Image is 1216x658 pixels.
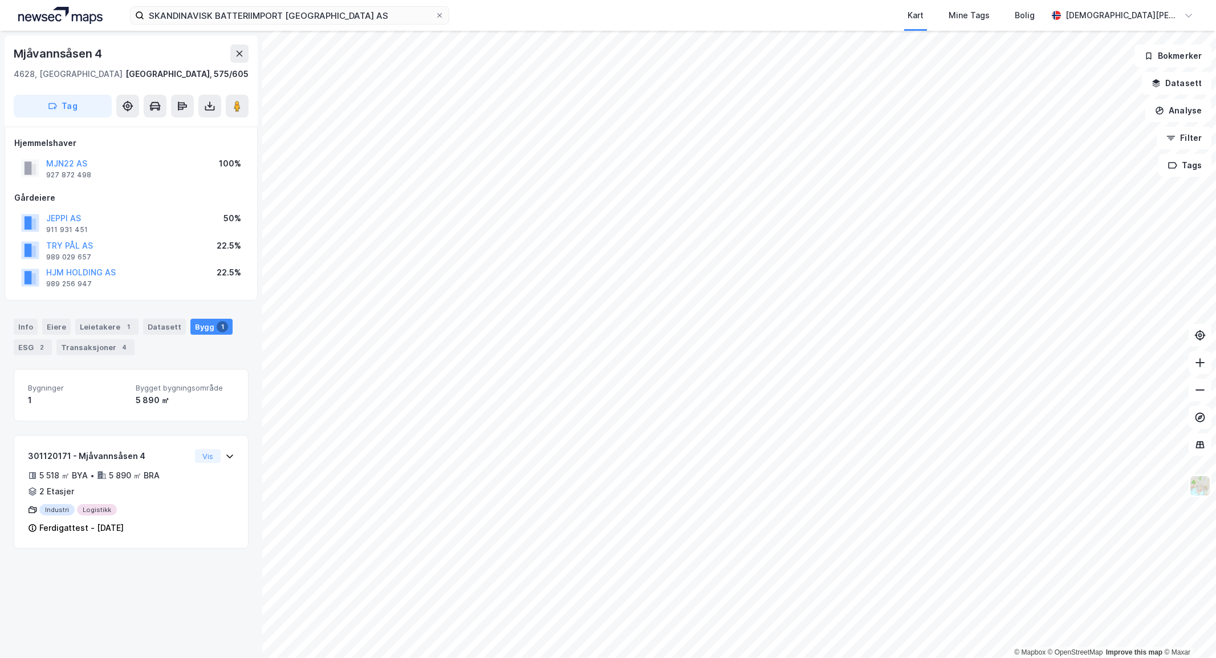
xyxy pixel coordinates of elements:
div: 22.5% [217,266,241,279]
div: Mine Tags [949,9,990,22]
div: 5 518 ㎡ BYA [39,469,88,482]
a: OpenStreetMap [1048,648,1103,656]
div: Eiere [42,319,71,335]
button: Datasett [1142,72,1211,95]
img: logo.a4113a55bc3d86da70a041830d287a7e.svg [18,7,103,24]
div: Leietakere [75,319,139,335]
div: Kontrollprogram for chat [1159,603,1216,658]
div: 927 872 498 [46,170,91,180]
span: Bygget bygningsområde [136,383,234,393]
a: Improve this map [1106,648,1162,656]
div: 100% [219,157,241,170]
span: Bygninger [28,383,127,393]
div: 50% [223,212,241,225]
div: 4 [119,342,130,353]
div: Bygg [190,319,233,335]
div: 2 [36,342,47,353]
input: Søk på adresse, matrikkel, gårdeiere, leietakere eller personer [144,7,435,24]
button: Bokmerker [1134,44,1211,67]
div: 989 256 947 [46,279,92,289]
iframe: Chat Widget [1159,603,1216,658]
div: Datasett [143,319,186,335]
div: 5 890 ㎡ BRA [109,469,160,482]
div: 1 [28,393,127,407]
div: • [90,471,95,480]
div: [GEOGRAPHIC_DATA], 575/605 [125,67,249,81]
a: Mapbox [1014,648,1046,656]
div: 22.5% [217,239,241,253]
div: [DEMOGRAPHIC_DATA][PERSON_NAME] [1065,9,1180,22]
div: 5 890 ㎡ [136,393,234,407]
div: 989 029 657 [46,253,91,262]
div: ESG [14,339,52,355]
div: 4628, [GEOGRAPHIC_DATA] [14,67,123,81]
div: 2 Etasjer [39,485,74,498]
div: Gårdeiere [14,191,248,205]
img: Z [1189,475,1211,497]
div: Kart [908,9,924,22]
button: Tags [1158,154,1211,177]
button: Vis [195,449,221,463]
div: 1 [123,321,134,332]
div: Info [14,319,38,335]
div: Mjåvannsåsen 4 [14,44,104,63]
div: Hjemmelshaver [14,136,248,150]
button: Analyse [1145,99,1211,122]
div: Bolig [1015,9,1035,22]
div: 301120171 - Mjåvannsåsen 4 [28,449,190,463]
div: 1 [217,321,228,332]
div: Transaksjoner [56,339,135,355]
div: Ferdigattest - [DATE] [39,521,124,535]
button: Tag [14,95,112,117]
div: 911 931 451 [46,225,88,234]
button: Filter [1157,127,1211,149]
